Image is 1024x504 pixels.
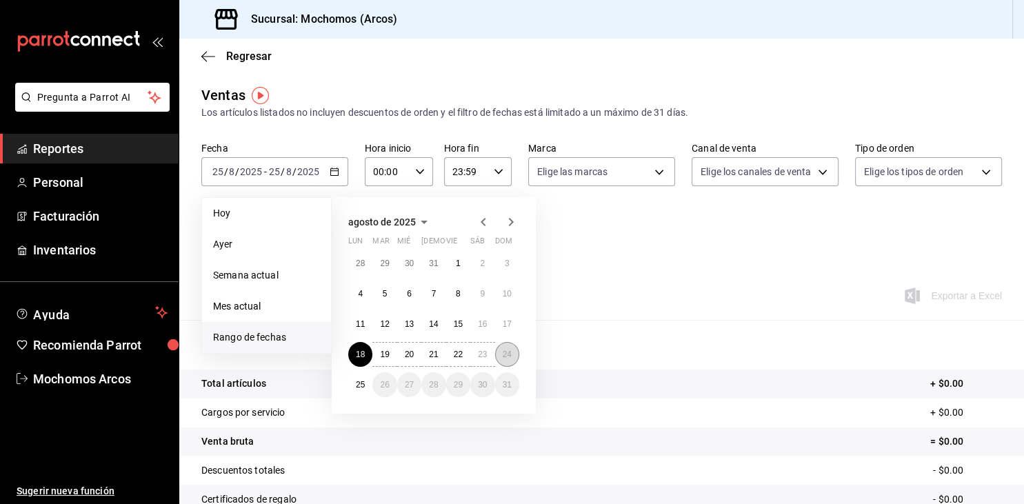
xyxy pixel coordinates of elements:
[701,165,811,179] span: Elige los canales de venta
[33,336,168,354] span: Recomienda Parrot
[33,139,168,158] span: Reportes
[421,342,445,367] button: 21 de agosto de 2025
[503,319,512,329] abbr: 17 de agosto de 2025
[33,173,168,192] span: Personal
[33,370,168,388] span: Mochomos Arcos
[356,319,365,329] abbr: 11 de agosto de 2025
[429,350,438,359] abbr: 21 de agosto de 2025
[213,237,320,252] span: Ayer
[372,312,396,336] button: 12 de agosto de 2025
[33,304,150,321] span: Ayuda
[446,312,470,336] button: 15 de agosto de 2025
[348,214,432,230] button: agosto de 2025
[213,330,320,345] span: Rango de fechas
[503,350,512,359] abbr: 24 de agosto de 2025
[405,259,414,268] abbr: 30 de julio de 2025
[380,350,389,359] abbr: 19 de agosto de 2025
[456,259,461,268] abbr: 1 de agosto de 2025
[930,405,1002,420] p: + $0.00
[17,484,168,498] span: Sugerir nueva función
[421,236,503,251] abbr: jueves
[356,380,365,390] abbr: 25 de agosto de 2025
[503,380,512,390] abbr: 31 de agosto de 2025
[397,236,410,251] abbr: miércoles
[285,166,292,177] input: --
[495,312,519,336] button: 17 de agosto de 2025
[407,289,412,299] abbr: 6 de agosto de 2025
[480,259,485,268] abbr: 2 de agosto de 2025
[933,463,1002,478] p: - $0.00
[421,312,445,336] button: 14 de agosto de 2025
[470,372,494,397] button: 30 de agosto de 2025
[432,289,436,299] abbr: 7 de agosto de 2025
[495,342,519,367] button: 24 de agosto de 2025
[380,319,389,329] abbr: 12 de agosto de 2025
[10,100,170,114] a: Pregunta a Parrot AI
[537,165,608,179] span: Elige las marcas
[429,259,438,268] abbr: 31 de julio de 2025
[405,350,414,359] abbr: 20 de agosto de 2025
[372,236,389,251] abbr: martes
[201,434,254,449] p: Venta bruta
[348,251,372,276] button: 28 de julio de 2025
[380,380,389,390] abbr: 26 de agosto de 2025
[235,166,239,177] span: /
[297,166,320,177] input: ----
[930,434,1002,449] p: = $0.00
[495,236,512,251] abbr: domingo
[213,268,320,283] span: Semana actual
[446,342,470,367] button: 22 de agosto de 2025
[405,380,414,390] abbr: 27 de agosto de 2025
[201,336,1002,353] p: Resumen
[224,166,228,177] span: /
[356,259,365,268] abbr: 28 de julio de 2025
[421,281,445,306] button: 7 de agosto de 2025
[446,372,470,397] button: 29 de agosto de 2025
[470,342,494,367] button: 23 de agosto de 2025
[268,166,281,177] input: --
[528,143,675,153] label: Marca
[470,236,485,251] abbr: sábado
[383,289,388,299] abbr: 5 de agosto de 2025
[480,289,485,299] abbr: 9 de agosto de 2025
[252,87,269,104] img: Tooltip marker
[495,251,519,276] button: 3 de agosto de 2025
[444,143,512,153] label: Hora fin
[358,289,363,299] abbr: 4 de agosto de 2025
[264,166,267,177] span: -
[201,50,272,63] button: Regresar
[201,85,245,105] div: Ventas
[33,207,168,225] span: Facturación
[37,90,148,105] span: Pregunta a Parrot AI
[240,11,397,28] h3: Sucursal: Mochomos (Arcos)
[446,251,470,276] button: 1 de agosto de 2025
[397,372,421,397] button: 27 de agosto de 2025
[454,319,463,329] abbr: 15 de agosto de 2025
[292,166,297,177] span: /
[356,350,365,359] abbr: 18 de agosto de 2025
[930,376,1002,391] p: + $0.00
[201,143,348,153] label: Fecha
[281,166,285,177] span: /
[505,259,510,268] abbr: 3 de agosto de 2025
[864,165,963,179] span: Elige los tipos de orden
[348,372,372,397] button: 25 de agosto de 2025
[405,319,414,329] abbr: 13 de agosto de 2025
[470,312,494,336] button: 16 de agosto de 2025
[470,251,494,276] button: 2 de agosto de 2025
[503,289,512,299] abbr: 10 de agosto de 2025
[15,83,170,112] button: Pregunta a Parrot AI
[201,105,1002,120] div: Los artículos listados no incluyen descuentos de orden y el filtro de fechas está limitado a un m...
[212,166,224,177] input: --
[372,251,396,276] button: 29 de julio de 2025
[470,281,494,306] button: 9 de agosto de 2025
[348,216,416,228] span: agosto de 2025
[446,281,470,306] button: 8 de agosto de 2025
[239,166,263,177] input: ----
[855,143,1002,153] label: Tipo de orden
[478,319,487,329] abbr: 16 de agosto de 2025
[478,380,487,390] abbr: 30 de agosto de 2025
[478,350,487,359] abbr: 23 de agosto de 2025
[372,281,396,306] button: 5 de agosto de 2025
